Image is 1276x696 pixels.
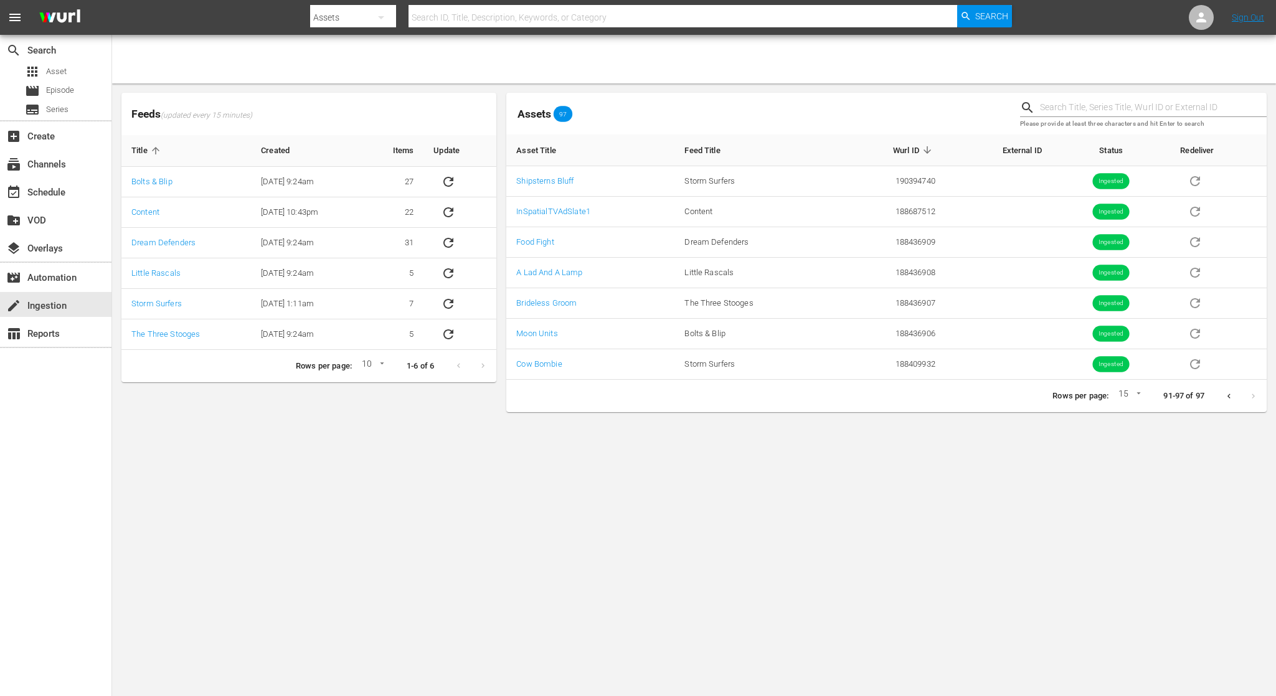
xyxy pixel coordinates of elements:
[674,258,833,288] td: Little Rascals
[1180,176,1210,185] span: Asset is in future lineups. Remove all episodes that contain this asset before redelivering
[6,241,21,256] span: Overlays
[834,166,945,197] td: 190394740
[364,197,423,228] td: 22
[1180,328,1210,337] span: Asset is in future lineups. Remove all episodes that contain this asset before redelivering
[121,104,496,125] span: Feeds
[834,349,945,380] td: 188409932
[1113,387,1143,405] div: 15
[674,166,833,197] td: Storm Surfers
[364,289,423,319] td: 7
[1093,207,1130,217] span: Ingested
[251,167,364,197] td: [DATE] 9:24am
[516,359,562,369] a: Cow Bombie
[131,299,182,308] a: Storm Surfers
[834,319,945,349] td: 188436906
[6,43,21,58] span: Search
[6,213,21,228] span: VOD
[674,319,833,349] td: Bolts & Blip
[296,360,352,372] p: Rows per page:
[364,167,423,197] td: 27
[6,326,21,341] span: Reports
[131,238,196,247] a: Dream Defenders
[1052,134,1170,166] th: Status
[251,258,364,289] td: [DATE] 9:24am
[1163,390,1204,402] p: 91-97 of 97
[674,288,833,319] td: The Three Stooges
[1093,268,1130,278] span: Ingested
[1180,298,1210,307] span: Asset is in future lineups. Remove all episodes that contain this asset before redelivering
[1093,238,1130,247] span: Ingested
[834,227,945,258] td: 188436909
[516,207,590,216] a: InSpatialTVAdSlate1
[975,5,1008,27] span: Search
[46,84,74,96] span: Episode
[121,135,496,350] table: sticky table
[1180,359,1210,368] span: Asset is in future lineups. Remove all episodes that contain this asset before redelivering
[407,360,434,372] p: 1-6 of 6
[893,144,935,156] span: Wurl ID
[25,64,40,79] span: Asset
[251,289,364,319] td: [DATE] 1:11am
[357,357,387,375] div: 10
[1180,206,1210,215] span: Asset is in future lineups. Remove all episodes that contain this asset before redelivering
[674,197,833,227] td: Content
[251,197,364,228] td: [DATE] 10:43pm
[1040,98,1267,117] input: Search Title, Series Title, Wurl ID or External ID
[1232,12,1264,22] a: Sign Out
[1180,237,1210,246] span: Asset is in future lineups. Remove all episodes that contain this asset before redelivering
[957,5,1012,27] button: Search
[364,319,423,350] td: 5
[251,319,364,350] td: [DATE] 9:24am
[131,177,172,186] a: Bolts & Blip
[6,129,21,144] span: Create
[674,134,833,166] th: Feed Title
[516,329,557,338] a: Moon Units
[674,227,833,258] td: Dream Defenders
[1093,329,1130,339] span: Ingested
[6,270,21,285] span: Automation
[1217,384,1241,408] button: Previous page
[25,102,40,117] span: Series
[6,298,21,313] span: Ingestion
[1093,299,1130,308] span: Ingested
[251,228,364,258] td: [DATE] 9:24am
[516,176,574,186] a: Shipsterns Bluff
[25,83,40,98] span: Episode
[674,349,833,380] td: Storm Surfers
[1093,360,1130,369] span: Ingested
[46,103,69,116] span: Series
[131,329,200,339] a: The Three Stooges
[1052,390,1108,402] p: Rows per page:
[364,135,423,167] th: Items
[6,185,21,200] span: Schedule
[834,197,945,227] td: 188687512
[131,145,164,156] span: Title
[516,237,554,247] a: Food Fight
[1180,267,1210,276] span: Asset is in future lineups. Remove all episodes that contain this asset before redelivering
[834,288,945,319] td: 188436907
[554,110,572,118] span: 97
[423,135,496,167] th: Update
[517,108,551,120] span: Assets
[30,3,90,32] img: ans4CAIJ8jUAAAAAAAAAAAAAAAAAAAAAAAAgQb4GAAAAAAAAAAAAAAAAAAAAAAAAJMjXAAAAAAAAAAAAAAAAAAAAAAAAgAT5G...
[506,134,1267,380] table: sticky table
[945,134,1052,166] th: External ID
[364,228,423,258] td: 31
[1020,119,1267,129] p: Please provide at least three characters and hit Enter to search
[1093,177,1130,186] span: Ingested
[161,111,252,121] span: (updated every 15 minutes)
[46,65,67,78] span: Asset
[516,268,582,277] a: A Lad And A Lamp
[261,145,306,156] span: Created
[131,207,159,217] a: Content
[516,298,577,308] a: Brideless Groom
[516,144,572,156] span: Asset Title
[1170,134,1267,166] th: Redeliver
[6,157,21,172] span: Channels
[7,10,22,25] span: menu
[834,258,945,288] td: 188436908
[364,258,423,289] td: 5
[131,268,181,278] a: Little Rascals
